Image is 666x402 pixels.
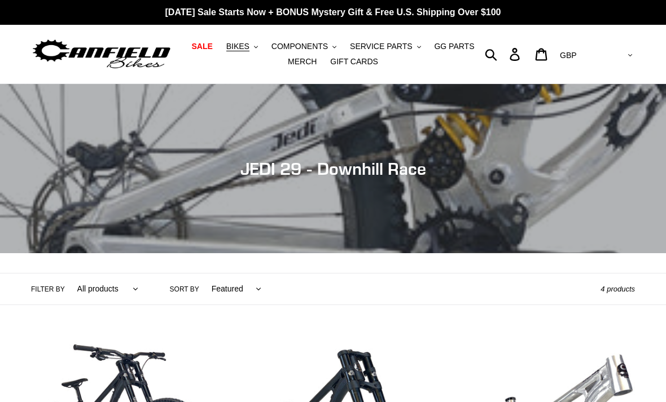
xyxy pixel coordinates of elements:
label: Filter by [31,284,65,294]
span: SALE [191,42,212,51]
span: 4 products [601,285,635,293]
span: SERVICE PARTS [350,42,412,51]
span: BIKES [226,42,249,51]
span: COMPONENTS [271,42,328,51]
span: GG PARTS [434,42,474,51]
span: GIFT CARDS [330,57,378,67]
button: COMPONENTS [266,39,342,54]
label: Sort by [170,284,199,294]
span: JEDI 29 - Downhill Race [240,158,426,179]
a: GG PARTS [428,39,480,54]
a: SALE [186,39,218,54]
a: GIFT CARDS [325,54,384,69]
img: Canfield Bikes [31,37,172,72]
button: BIKES [221,39,264,54]
span: MERCH [288,57,317,67]
a: MERCH [282,54,322,69]
button: SERVICE PARTS [344,39,426,54]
